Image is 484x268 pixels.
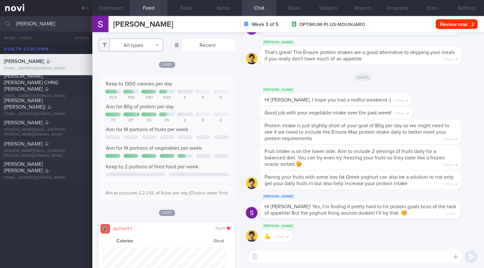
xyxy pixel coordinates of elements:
[99,39,163,51] button: All types
[252,21,279,28] strong: Week 3 of 5
[141,118,157,123] div: 76
[4,66,88,71] div: [EMAIL_ADDRESS][DOMAIN_NAME]
[4,74,58,92] span: [PERSON_NAME] [PERSON_NAME] CHNG [PERSON_NAME]
[260,39,480,46] div: [PERSON_NAME]
[265,204,456,216] span: Hi [PERSON_NAME]! Yes, I’m finding it pretty hard to hit protein goals bcos of the lack of appeti...
[106,127,188,132] span: Aim for 14 portions of fruits per week
[4,98,45,110] span: [PERSON_NAME] ([PERSON_NAME])
[106,146,202,151] span: Aim for 14 portions of vegetables per week
[213,238,224,244] span: 0 kcal
[113,21,173,28] span: [PERSON_NAME]
[4,149,88,158] div: [PERSON_NAME][EMAIL_ADDRESS][PERSON_NAME][DOMAIN_NAME]
[159,95,175,100] div: 560
[105,118,121,123] div: 72
[197,90,200,94] div: Sa
[260,193,480,201] div: [PERSON_NAME]
[4,128,88,137] div: [PERSON_NAME][EMAIL_ADDRESS][PERSON_NAME][DOMAIN_NAME]
[265,50,455,61] span: That's great! The Ensure protein shakes are a good alternative to skipping your meals if you real...
[141,95,157,100] div: 1187
[123,95,139,100] div: 765
[159,118,175,123] div: 35
[214,90,218,94] div: Su
[4,59,44,64] span: [PERSON_NAME]
[4,141,43,147] span: [PERSON_NAME]
[442,135,453,141] span: 2:35pm
[260,222,312,230] div: [PERSON_NAME]
[4,120,43,125] span: [PERSON_NAME]
[394,97,404,103] span: 2:34pm
[197,113,200,116] div: Sa
[105,191,228,195] span: Aim to consume 2.2-2.6L of fluids per day (Choose water first)
[265,234,271,239] span: 💪
[177,95,193,100] div: 0
[106,81,172,86] span: Keep to 1300 calories per day
[106,164,198,169] span: Keep to 2 portions of fried food per week
[447,210,456,216] span: 2:41pm
[265,123,449,141] span: Protein intake is just slightly short of your goal of 80g per day so we might need to see if we n...
[215,226,230,231] div: Apple
[67,31,92,44] button: Chats
[436,19,478,29] button: Review now
[354,74,372,81] span: [DATE]
[265,149,445,167] span: Fruit intake is on the lower side. Aim to include 2 servings of fruits daily for a balanced diet....
[214,113,218,116] div: Su
[442,161,453,167] span: 2:36pm
[177,118,193,123] div: 0
[106,104,174,109] span: Aim for 80g of protein per day
[110,226,136,231] div: Activity
[394,110,405,116] span: 2:34pm
[116,238,133,244] strong: Calories
[159,62,175,68] span: [DATE]
[265,110,392,115] span: Good job with your vegetable intake over the past week!
[443,56,453,62] span: 5:01pm
[179,113,181,116] div: Fr
[4,175,88,180] div: [EMAIL_ADDRESS][DOMAIN_NAME]
[134,113,138,116] div: + 7
[179,90,181,94] div: Fr
[260,86,431,94] div: [PERSON_NAME]
[195,95,211,100] div: 0
[4,112,88,117] div: [EMAIL_ADDRESS][DOMAIN_NAME]
[4,94,88,99] div: [EMAIL_ADDRESS][DOMAIN_NAME]
[213,118,229,123] div: 0
[299,22,365,28] span: OPTIMUM-PLUS-MOUNJARO
[105,95,121,100] div: 923
[274,233,284,239] span: 2:50pm
[213,95,229,100] div: 0
[443,180,453,186] span: 2:37pm
[159,210,175,216] span: [DATE]
[265,174,453,186] span: Pairing your fruits with some low fat Greek yoghurt can also be a solution to not only get your d...
[195,118,211,123] div: 0
[265,97,391,103] span: HI [PERSON_NAME], I hope you had a restful weekend :)
[123,118,139,123] div: 87
[4,162,43,173] span: [PERSON_NAME] [PERSON_NAME]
